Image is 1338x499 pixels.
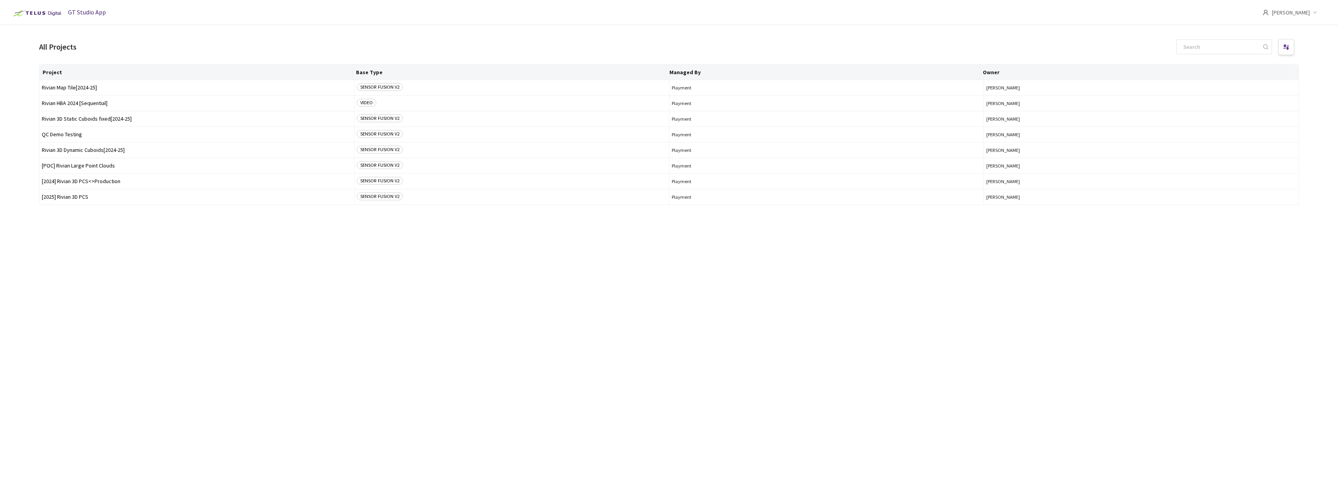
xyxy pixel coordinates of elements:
span: user [1263,9,1269,16]
span: VIDEO [357,99,376,107]
span: [PERSON_NAME] [986,147,1296,153]
span: Playment [672,100,982,106]
span: SENSOR FUSION V2 [357,83,403,91]
span: [2024] Rivian 3D PCS<>Production [42,178,352,184]
span: Rivian 3D Dynamic Cuboids[2024-25] [42,147,352,153]
span: QC Demo Testing [42,132,352,137]
span: Playment [672,116,982,122]
span: [PERSON_NAME] [986,85,1296,91]
span: SENSOR FUSION V2 [357,192,403,200]
span: [PERSON_NAME] [986,116,1296,122]
span: [POC] Rivian Large Point Clouds [42,163,352,169]
span: down [1313,11,1317,14]
span: GT Studio App [68,8,106,16]
span: SENSOR FUSION V2 [357,161,403,169]
th: Owner [980,64,1293,80]
img: Telus [9,7,64,20]
span: Playment [672,147,982,153]
span: [PERSON_NAME] [986,100,1296,106]
div: All Projects [39,41,77,53]
span: Rivian HBA 2024 [Sequential] [42,100,352,106]
span: [PERSON_NAME] [986,178,1296,184]
span: SENSOR FUSION V2 [357,130,403,138]
span: [2025] Rivian 3D PCS [42,194,352,200]
span: [PERSON_NAME] [986,194,1296,200]
span: SENSOR FUSION V2 [357,177,403,185]
span: Playment [672,85,982,91]
th: Project [39,64,353,80]
span: Playment [672,178,982,184]
span: [PERSON_NAME] [986,163,1296,169]
th: Managed By [666,64,980,80]
span: Playment [672,132,982,137]
th: Base Type [353,64,666,80]
span: SENSOR FUSION V2 [357,114,403,122]
span: Rivian Map Tile[2024-25] [42,85,352,91]
span: SENSOR FUSION V2 [357,146,403,153]
span: Rivian 3D Static Cuboids fixed[2024-25] [42,116,352,122]
input: Search [1179,40,1262,54]
span: Playment [672,163,982,169]
span: [PERSON_NAME] [986,132,1296,137]
span: Playment [672,194,982,200]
